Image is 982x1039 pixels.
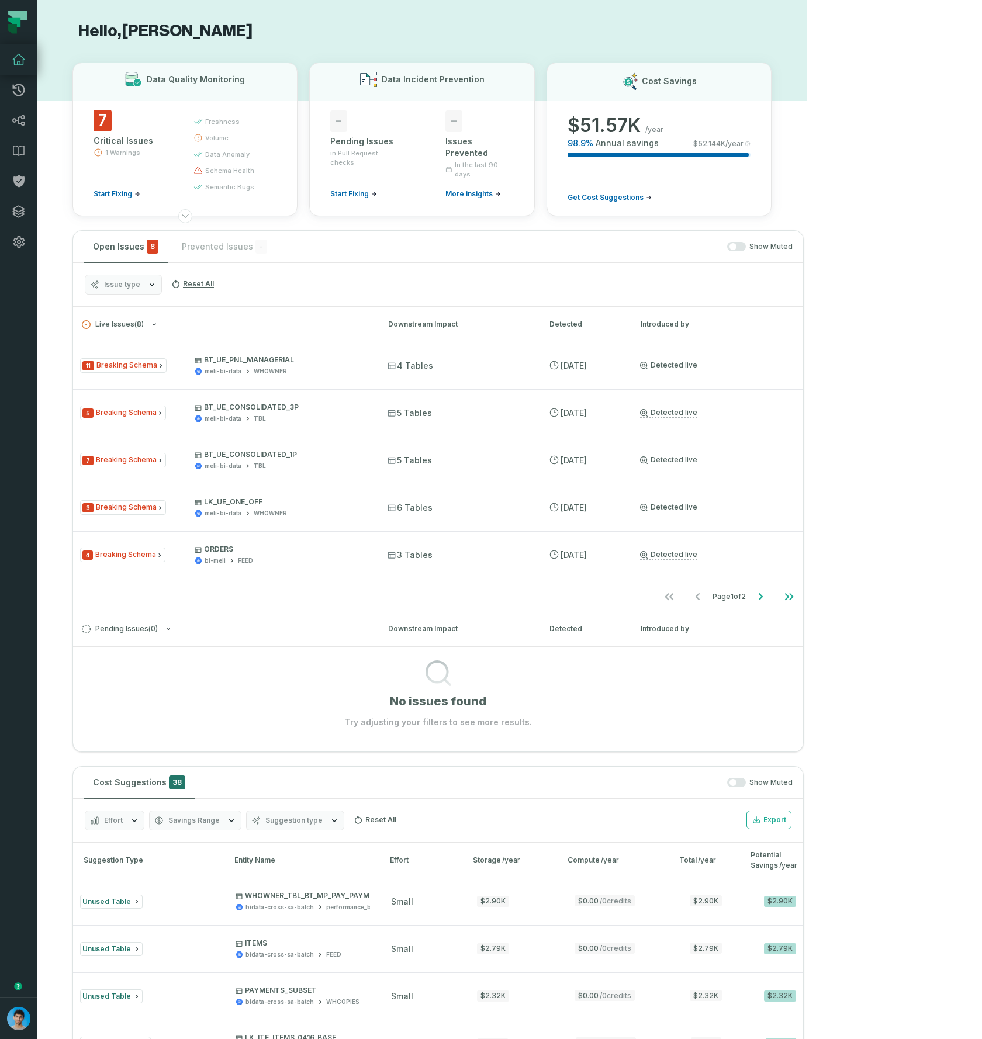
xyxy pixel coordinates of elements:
button: Suggestion type [246,811,344,830]
span: $0.00 [575,895,635,906]
div: Issues Prevented [445,136,514,159]
a: More insights [445,189,501,199]
span: in Pull Request checks [330,148,399,167]
div: Live Issues(8) [73,342,803,611]
h3: Data Incident Prevention [382,74,485,85]
span: /year [698,856,716,864]
span: 38 [169,775,185,789]
button: Unused TableWHOWNER_TBL_BT_MP_PAY_PAYMENTS_ALLbidata-cross-sa-batchperformance_bimelirecore1small... [73,878,803,924]
button: Savings Range [149,811,241,830]
button: Export [746,811,791,829]
span: schema health [205,166,254,175]
span: 7 [94,110,112,131]
button: Go to first page [655,585,683,608]
span: $ 51.57K [568,114,641,137]
h1: Hello, [PERSON_NAME] [72,21,772,41]
a: Start Fixing [330,189,377,199]
span: data anomaly [205,150,250,159]
div: Tooltip anchor [13,981,23,992]
div: meli-bi-data [205,462,241,470]
span: freshness [205,117,240,126]
div: Pending Issues [330,136,399,147]
span: $2.79K [690,943,722,954]
button: Pending Issues(0) [82,625,367,633]
button: Unused TableITEMSbidata-cross-sa-batchFEEDsmall$2.79K$0.00/0credits$2.79K$2.79K [73,925,803,972]
p: ITEMS [236,938,341,948]
div: meli-bi-data [205,367,241,376]
button: Cost Savings$51.57K/year98.9%Annual savings$52.144K/yearGet Cost Suggestions [547,63,772,216]
span: Live Issues ( 8 ) [82,320,144,329]
a: Detected live [640,361,697,370]
div: WHOWNER [254,509,287,518]
div: bidata-cross-sa-batch [245,903,314,912]
div: bidata-cross-sa-batch [245,998,314,1006]
span: 3 Tables [388,549,433,561]
span: $2.90K [690,895,722,906]
div: bidata-cross-sa-batch [245,950,314,959]
div: Detected [549,624,620,634]
span: Unused Table [82,992,131,1000]
div: Introduced by [641,624,746,634]
div: $2.32K [477,990,509,1002]
div: Show Muted [199,778,793,788]
button: Live Issues(8) [82,320,367,329]
button: Data Incident Prevention-Pending Issuesin Pull Request checksStart Fixing-Issues PreventedIn the ... [309,63,534,216]
div: Downstream Impact [388,624,528,634]
div: performance_bimelirecore1 [326,903,407,912]
span: 98.9 % [568,137,593,149]
span: Effort [104,816,123,825]
p: BT_UE_CONSOLIDATED_3P [195,403,366,412]
div: $2.79K [477,943,509,954]
relative-time: Sep 25, 2025, 5:13 PM GMT+3 [561,361,587,370]
span: 6 Tables [388,502,433,514]
span: Suggestion type [265,816,323,825]
p: BT_UE_CONSOLIDATED_1P [195,450,366,459]
div: $2.90K [477,896,509,907]
span: Severity [82,503,94,512]
div: Effort [390,855,452,865]
ul: Page 1 of 2 [655,585,803,608]
relative-time: Sep 25, 2025, 5:13 PM GMT+3 [561,455,587,465]
span: Issue Type [80,453,166,467]
span: - [445,110,462,132]
span: /year [779,861,797,870]
button: Unused TablePAYMENTS_SUBSETbidata-cross-sa-batchWHCOPIESsmall$2.32K$0.00/0credits$2.32K$2.32K [73,972,803,1019]
span: critical issues and errors combined [147,240,158,254]
span: Issue Type [80,548,165,562]
relative-time: Sep 25, 2025, 5:13 PM GMT+3 [561,503,587,512]
span: Severity [82,456,94,465]
div: TBL [254,414,266,423]
span: 5 Tables [388,407,432,419]
div: Storage [473,855,547,865]
span: Severity [82,361,94,370]
div: Total [679,855,729,865]
img: avatar of Omri Ildis [7,1007,30,1030]
button: Reset All [349,811,401,829]
button: Effort [85,811,144,830]
span: small [391,991,413,1001]
span: Get Cost Suggestions [568,193,644,202]
span: $ 52.144K /year [693,139,744,148]
button: Open Issues [84,231,168,262]
span: $2.32K [690,990,722,1001]
div: WHOWNER [254,367,287,376]
button: Data Quality Monitoring7Critical Issues1 WarningsStart Fixingfreshnessvolumedata anomalyschema he... [72,63,298,216]
p: WHOWNER_TBL_BT_MP_PAY_PAYMENTS_ALL [236,891,407,901]
span: $0.00 [575,990,635,1001]
div: Suggestion Type [79,855,213,865]
div: meli-bi-data [205,414,241,423]
span: Pending Issues ( 0 ) [82,625,158,633]
div: Entity Name [234,855,369,865]
div: Compute [568,855,659,865]
span: small [391,896,413,906]
p: LK_UE_ONE_OFF [195,497,366,507]
span: small [391,944,413,954]
div: Show Muted [281,242,793,252]
a: Detected live [640,408,697,418]
h3: Data Quality Monitoring [147,74,245,85]
a: Detected live [640,550,697,560]
span: Savings Range [168,816,220,825]
span: / 0 credits [600,991,631,1000]
a: Detected live [640,455,697,465]
p: PAYMENTS_SUBSET [236,986,359,995]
